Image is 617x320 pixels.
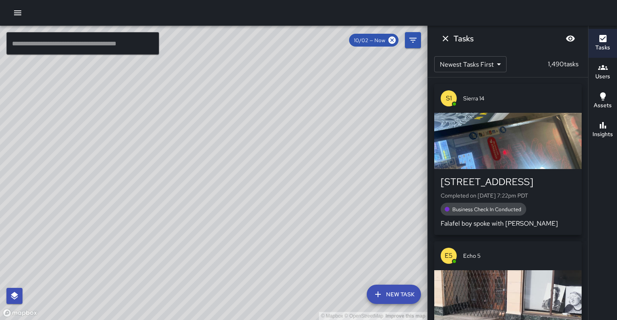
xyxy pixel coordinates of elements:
[367,285,421,304] button: New Task
[545,59,582,69] p: 1,490 tasks
[445,251,453,261] p: E5
[594,101,612,110] h6: Assets
[437,31,454,47] button: Dismiss
[562,31,578,47] button: Blur
[463,252,575,260] span: Echo 5
[349,37,390,44] span: 10/02 — Now
[434,56,507,72] div: Newest Tasks First
[446,94,452,103] p: S1
[592,130,613,139] h6: Insights
[349,34,398,47] div: 10/02 — Now
[588,29,617,58] button: Tasks
[595,72,610,81] h6: Users
[463,94,575,102] span: Sierra 14
[588,87,617,116] button: Assets
[588,116,617,145] button: Insights
[588,58,617,87] button: Users
[434,84,582,235] button: S1Sierra 14[STREET_ADDRESS]Completed on [DATE] 7:22pm PDTBusiness Check In ConductedFalafel boy s...
[441,175,575,188] div: [STREET_ADDRESS]
[441,219,575,228] p: Falafel boy spoke with [PERSON_NAME]
[447,206,526,213] span: Business Check In Conducted
[454,32,474,45] h6: Tasks
[441,192,575,200] p: Completed on [DATE] 7:22pm PDT
[595,43,610,52] h6: Tasks
[405,32,421,48] button: Filters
